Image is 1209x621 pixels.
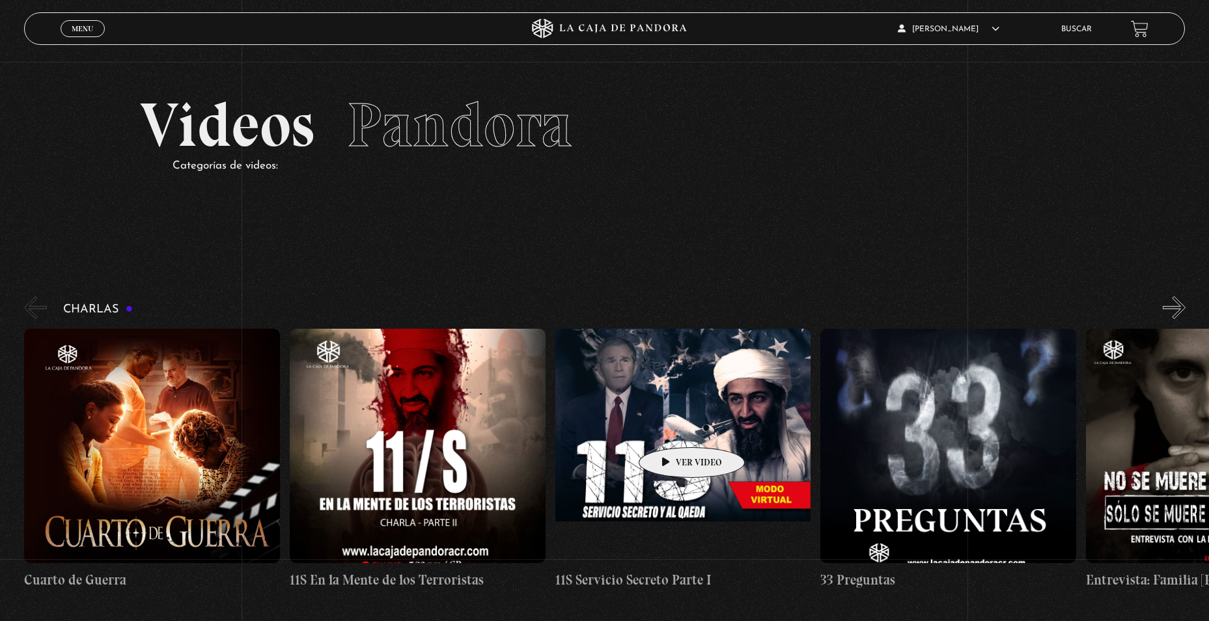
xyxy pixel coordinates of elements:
p: Categorías de videos: [173,156,1068,176]
a: Buscar [1061,25,1092,33]
h4: 33 Preguntas [820,570,1076,590]
button: Previous [24,296,47,319]
a: 11S En la Mente de los Terroristas [290,329,546,590]
h2: Videos [140,94,1068,156]
h4: 11S En la Mente de los Terroristas [290,570,546,590]
a: 33 Preguntas [820,329,1076,590]
a: View your shopping cart [1131,20,1148,38]
span: Cerrar [68,36,98,45]
a: 11S Servicio Secreto Parte I [555,329,811,590]
h3: Charlas [63,303,133,316]
a: Cuarto de Guerra [24,329,280,590]
h4: 11S Servicio Secreto Parte I [555,570,811,590]
span: Menu [72,25,93,33]
button: Next [1163,296,1186,319]
h4: Cuarto de Guerra [24,570,280,590]
span: [PERSON_NAME] [898,25,999,33]
span: Pandora [347,88,572,162]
